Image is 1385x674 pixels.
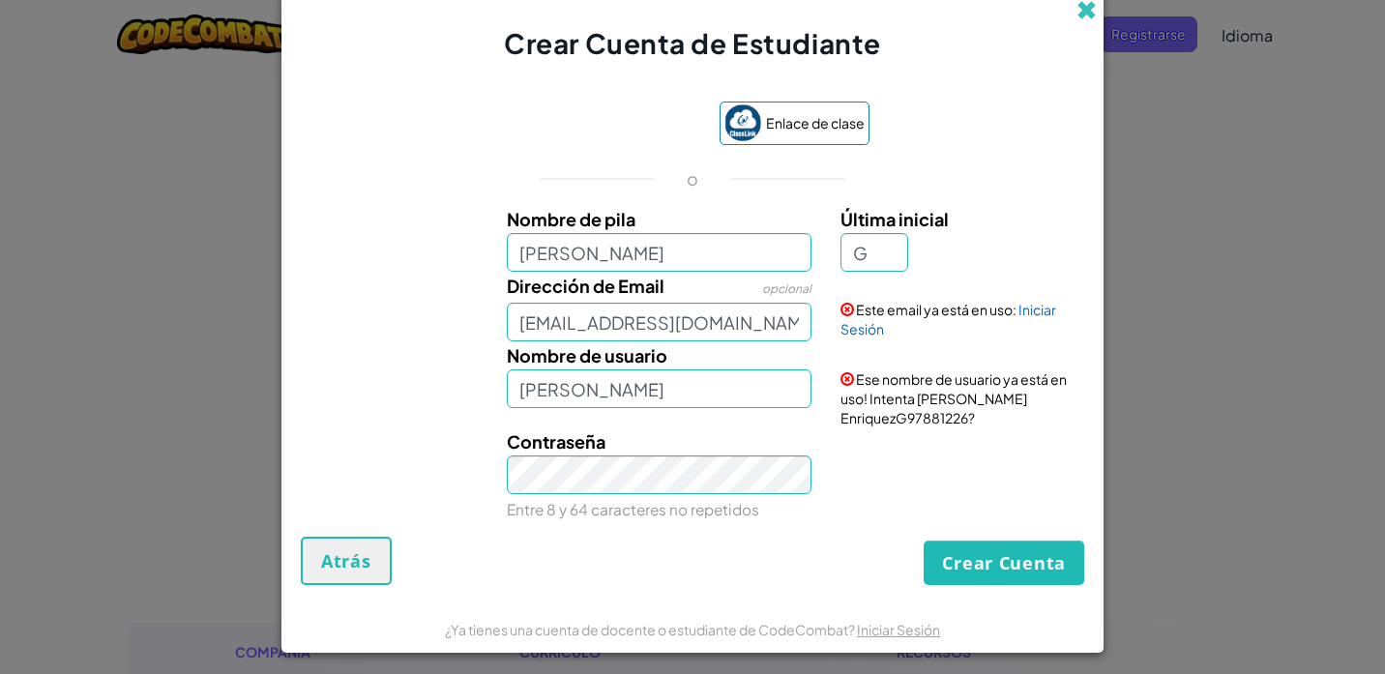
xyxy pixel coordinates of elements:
span: Enlace de clase [766,109,865,137]
span: Este email ya está en uso: [856,301,1017,318]
span: Última inicial [840,208,949,230]
span: Contraseña [507,430,605,453]
img: classlink-logo-small.png [724,104,761,141]
small: Entre 8 y 64 caracteres no repetidos [507,500,759,518]
button: Atrás [301,537,392,585]
a: Iniciar Sesión [840,301,1056,337]
iframe: Botón de Acceder con Google [507,103,710,146]
a: Iniciar Sesión [857,621,940,638]
p: o [687,167,698,190]
span: Ese nombre de usuario ya está en uso! Intenta [PERSON_NAME] EnriquezG97881226? [840,370,1067,426]
span: Nombre de pila [507,208,635,230]
button: Crear Cuenta [924,541,1084,585]
span: opcional [762,281,811,296]
span: Atrás [321,549,371,572]
span: Crear Cuenta de Estudiante [504,26,881,60]
span: Nombre de usuario [507,344,667,366]
span: Dirección de Email [507,275,664,297]
span: ¿Ya tienes una cuenta de docente o estudiante de CodeCombat? [445,621,857,638]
